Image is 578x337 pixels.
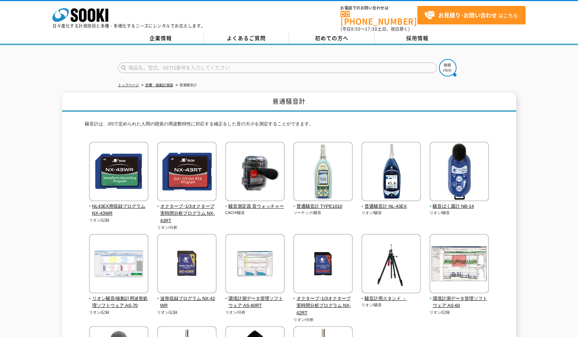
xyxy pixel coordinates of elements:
[89,217,149,223] p: リオン/記録
[430,234,489,295] img: 環境計測データ管理ソフトウェア AS-60
[293,203,353,210] span: 普通騒音計 TYPE1010
[157,196,217,225] a: オクターブ･1/3オクターブ実時間分析プログラム NX-43RT
[225,309,285,315] p: リオン/分析
[145,83,173,87] a: 音響・振動計測器
[225,142,285,203] img: 騒音測定器 音ウォッチャー
[118,63,437,73] input: 商品名、型式、NETIS番号を入力してください
[293,234,353,295] img: オクターブ･1/3オクターブ実時間分析プログラム NX-42RT
[430,295,489,310] span: 環境計測データ管理ソフトウェア AS-60
[439,59,456,76] img: btn_search.png
[157,295,217,310] span: 波形収録プログラム NX-42WR
[361,203,421,210] span: 普通騒音計 NL-43EX
[293,288,353,317] a: オクターブ･1/3オクターブ実時間分析プログラム NX-42RT
[341,11,417,25] a: [PHONE_NUMBER]
[225,234,285,295] img: 環境計測データ管理ソフトウェア AS-60RT
[351,26,361,32] span: 8:50
[375,33,460,44] a: 採用情報
[89,142,148,203] img: NL43EX用収録プログラム NX-43WR
[361,302,421,308] p: リオン/騒音
[361,142,421,203] img: 普通騒音計 NL-43EX
[118,83,139,87] a: トップページ
[157,288,217,309] a: 波形収録プログラム NX-42WR
[430,196,489,210] a: 騒音ばく露計 NB-14
[361,295,421,302] span: 騒音計用スタンド －
[361,288,421,302] a: 騒音計用スタンド －
[365,26,378,32] span: 17:30
[89,203,149,218] span: NL43EX用収録プログラム NX-43WR
[204,33,289,44] a: よくあるご質問
[52,24,205,28] p: 日々進化する計測技術と多種・多様化するニーズにレンタルでお応えします。
[430,288,489,309] a: 環境計測データ管理ソフトウェア AS-60
[62,93,516,112] h1: 普通騒音計
[85,120,493,131] p: 騒音計は、JISで定められた人間の聴覚の周波数特性に対応する補正をした音の大小を測定することができます。
[341,6,417,10] span: お電話でのお問い合わせは
[341,26,410,32] span: (平日 ～ 土日、祝日除く)
[89,309,149,315] p: リオン/記録
[225,210,285,216] p: CACH/騒音
[293,196,353,210] a: 普通騒音計 TYPE1010
[225,203,285,210] span: 騒音測定器 音ウォッチャー
[225,288,285,309] a: 環境計測データ管理ソフトウェア AS-60RT
[157,309,217,315] p: リオン/記録
[293,210,353,216] p: ソーテック/騒音
[438,11,497,19] strong: お見積り･お問い合わせ
[157,203,217,225] span: オクターブ･1/3オクターブ実時間分析プログラム NX-43RT
[424,10,518,21] span: はこちら
[118,33,204,44] a: 企業情報
[293,317,353,323] p: リオン/分析
[361,196,421,210] a: 普通騒音計 NL-43EX
[225,295,285,310] span: 環境計測データ管理ソフトウェア AS-60RT
[157,142,217,203] img: オクターブ･1/3オクターブ実時間分析プログラム NX-43RT
[225,196,285,210] a: 騒音測定器 音ウォッチャー
[89,234,148,295] img: リオン騒音/振動計用波形処理ソフトウェア AS-70
[293,142,353,203] img: 普通騒音計 TYPE1010
[361,210,421,216] p: リオン/騒音
[361,234,421,295] img: 騒音計用スタンド －
[430,210,489,216] p: リオン/騒音
[315,34,349,42] span: 初めての方へ
[157,234,217,295] img: 波形収録プログラム NX-42WR
[430,309,489,315] p: リオン/記録
[430,142,489,203] img: 騒音ばく露計 NB-14
[417,6,526,24] a: お見積り･お問い合わせはこちら
[89,295,149,310] span: リオン騒音/振動計用波形処理ソフトウェア AS-70
[430,203,489,210] span: 騒音ばく露計 NB-14
[89,288,149,309] a: リオン騒音/振動計用波形処理ソフトウェア AS-70
[289,33,375,44] a: 初めての方へ
[174,82,197,89] li: 普通騒音計
[293,295,353,317] span: オクターブ･1/3オクターブ実時間分析プログラム NX-42RT
[157,225,217,230] p: リオン/分析
[89,196,149,217] a: NL43EX用収録プログラム NX-43WR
